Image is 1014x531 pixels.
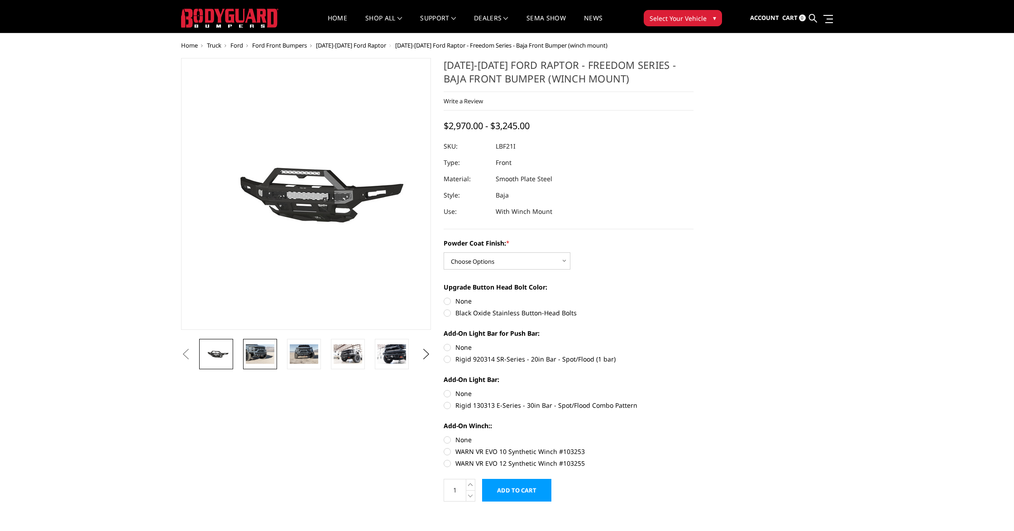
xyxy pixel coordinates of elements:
button: Previous [179,348,192,361]
label: None [444,389,694,398]
img: 2021-2025 Ford Raptor - Freedom Series - Baja Front Bumper (winch mount) [378,344,406,363]
input: Add to Cart [482,479,551,502]
button: Next [420,348,433,361]
label: None [444,435,694,444]
span: Account [750,14,779,22]
a: Home [181,41,198,49]
label: WARN VR EVO 12 Synthetic Winch #103255 [444,459,694,468]
a: Account [750,6,779,30]
span: [DATE]-[DATE] Ford Raptor - Freedom Series - Baja Front Bumper (winch mount) [395,41,607,49]
img: BODYGUARD BUMPERS [181,9,278,28]
a: Home [328,15,347,33]
dt: Type: [444,154,489,171]
h1: [DATE]-[DATE] Ford Raptor - Freedom Series - Baja Front Bumper (winch mount) [444,58,694,92]
span: 0 [799,14,806,21]
label: Black Oxide Stainless Button-Head Bolts [444,308,694,318]
label: Rigid 130313 E-Series - 30in Bar - Spot/Flood Combo Pattern [444,401,694,410]
dd: Front [496,154,512,171]
label: Add-On Light Bar: [444,375,694,384]
img: 2021-2025 Ford Raptor - Freedom Series - Baja Front Bumper (winch mount) [246,344,274,363]
label: WARN VR EVO 10 Synthetic Winch #103253 [444,447,694,456]
dd: With Winch Mount [496,203,552,220]
dd: Smooth Plate Steel [496,171,552,187]
button: Select Your Vehicle [644,10,722,26]
label: Rigid 920314 SR-Series - 20in Bar - Spot/Flood (1 bar) [444,354,694,364]
a: Dealers [474,15,508,33]
dt: Material: [444,171,489,187]
dt: SKU: [444,138,489,154]
span: Select Your Vehicle [650,14,707,23]
img: 2021-2025 Ford Raptor - Freedom Series - Baja Front Bumper (winch mount) [290,344,318,363]
dt: Use: [444,203,489,220]
a: News [584,15,603,33]
dd: Baja [496,187,509,203]
span: $2,970.00 - $3,245.00 [444,120,530,132]
label: Add-On Light Bar for Push Bar: [444,328,694,338]
label: Powder Coat Finish: [444,238,694,248]
label: Upgrade Button Head Bolt Color: [444,282,694,292]
a: shop all [365,15,402,33]
a: SEMA Show [526,15,566,33]
span: Cart [782,14,798,22]
a: [DATE]-[DATE] Ford Raptor [316,41,386,49]
label: Add-On Winch:: [444,421,694,430]
img: 2021-2025 Ford Raptor - Freedom Series - Baja Front Bumper (winch mount) [334,344,362,363]
a: Truck [207,41,221,49]
a: 2021-2025 Ford Raptor - Freedom Series - Baja Front Bumper (winch mount) [181,58,431,330]
a: Write a Review [444,97,483,105]
label: None [444,343,694,352]
a: Ford [230,41,243,49]
a: Cart 0 [782,6,806,30]
a: Ford Front Bumpers [252,41,307,49]
a: Support [420,15,456,33]
dt: Style: [444,187,489,203]
label: None [444,296,694,306]
span: ▾ [713,13,716,23]
dd: LBF21I [496,138,516,154]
